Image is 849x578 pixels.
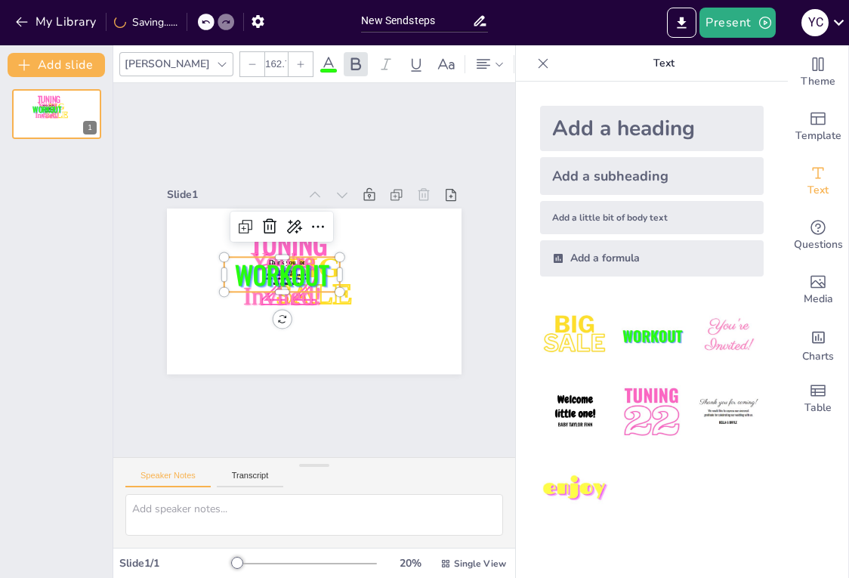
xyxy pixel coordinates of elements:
span: Text [807,182,829,199]
img: 7.jpeg [540,454,610,524]
div: Saving...... [114,15,178,29]
span: Charts [802,348,834,365]
div: Add a table [788,372,848,426]
div: [PERSON_NAME] [122,54,213,74]
img: 3.jpeg [693,301,764,371]
button: Transcript [217,471,284,487]
span: Questions [794,236,843,253]
p: Text [555,45,773,82]
div: Add charts and graphs [788,317,848,372]
span: Tuning [272,192,356,274]
button: Add slide [8,53,105,77]
span: WORKOUT [32,104,61,115]
span: Media [804,291,833,308]
span: Single View [454,558,506,570]
div: Slide 1 / 1 [119,556,232,570]
div: 1 [83,121,97,134]
img: 1.jpeg [540,301,610,371]
span: Template [795,128,841,144]
span: SALE [45,110,69,120]
div: Add a formula [540,240,764,277]
div: Add a heading [540,106,764,151]
span: Theme [801,73,835,90]
span: 22 [242,218,332,308]
div: Change the overall theme [788,45,848,100]
button: Present [699,8,775,38]
div: Add a little bit of body text [540,201,764,234]
div: Slide 1 [250,110,357,209]
img: 2.jpeg [616,301,687,371]
span: Tuning [38,93,61,105]
img: 4.jpeg [540,377,610,447]
span: Table [804,400,832,416]
div: Add images, graphics, shapes or video [788,263,848,317]
div: 20 % [392,556,428,570]
div: Add ready made slides [788,100,848,154]
img: 6.jpeg [693,377,764,447]
button: y c [801,8,829,38]
div: 1 [12,89,101,139]
span: WORKOUT [240,206,335,297]
span: You're Invited! [35,100,59,119]
button: My Library [11,10,103,34]
div: Get real-time input from your audience [788,209,848,263]
button: Speaker Notes [125,471,211,487]
div: Add text boxes [788,154,848,209]
div: y c [801,9,829,36]
button: Export to PowerPoint [667,8,696,38]
span: You're Invited! [235,210,330,304]
input: Insert title [361,10,471,32]
div: Add a subheading [540,157,764,195]
img: 5.jpeg [616,377,687,447]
